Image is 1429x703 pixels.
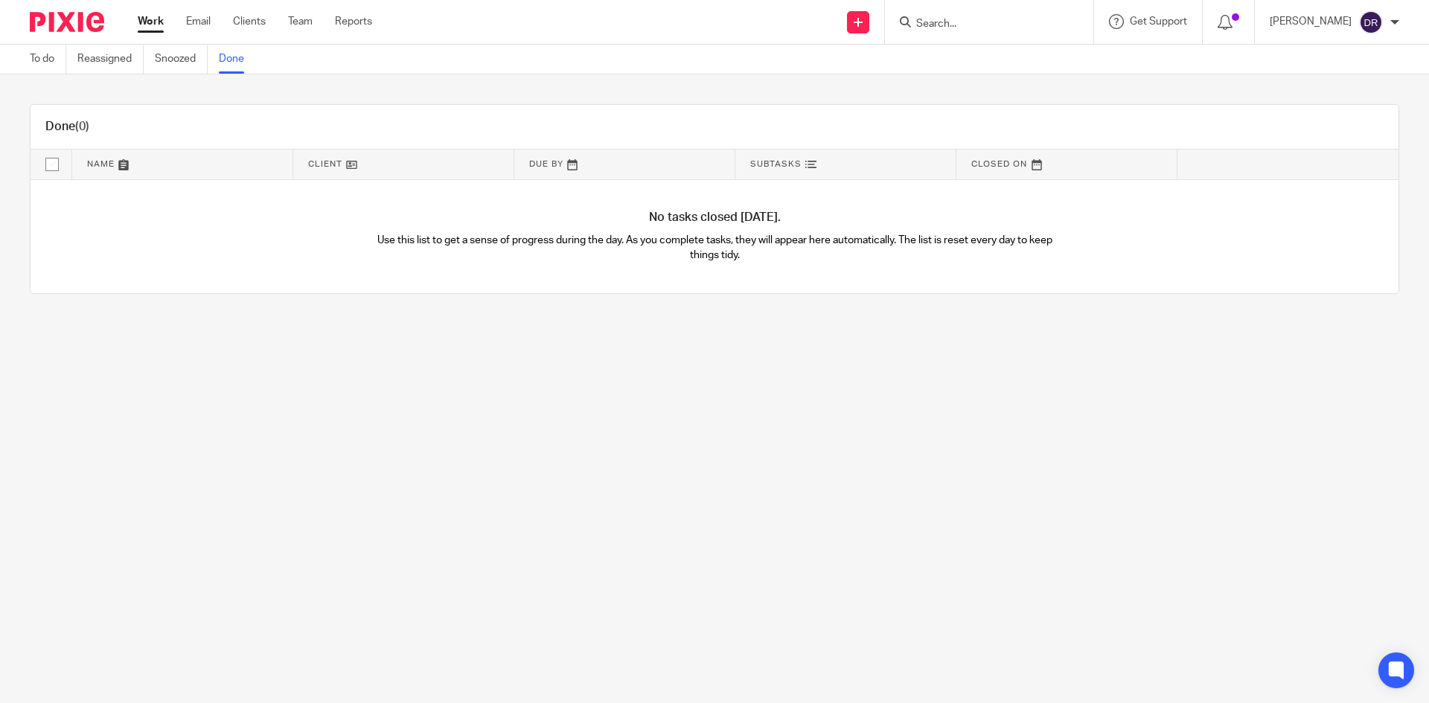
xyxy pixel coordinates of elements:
p: Use this list to get a sense of progress during the day. As you complete tasks, they will appear ... [373,233,1057,263]
a: Clients [233,14,266,29]
img: svg%3E [1359,10,1383,34]
a: Snoozed [155,45,208,74]
a: To do [30,45,66,74]
span: (0) [75,121,89,132]
img: Pixie [30,12,104,32]
a: Email [186,14,211,29]
a: Reassigned [77,45,144,74]
h1: Done [45,119,89,135]
p: [PERSON_NAME] [1270,14,1352,29]
a: Done [219,45,255,74]
input: Search [915,18,1049,31]
a: Work [138,14,164,29]
a: Reports [335,14,372,29]
h4: No tasks closed [DATE]. [31,210,1398,225]
a: Team [288,14,313,29]
span: Subtasks [750,160,802,168]
span: Get Support [1130,16,1187,27]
